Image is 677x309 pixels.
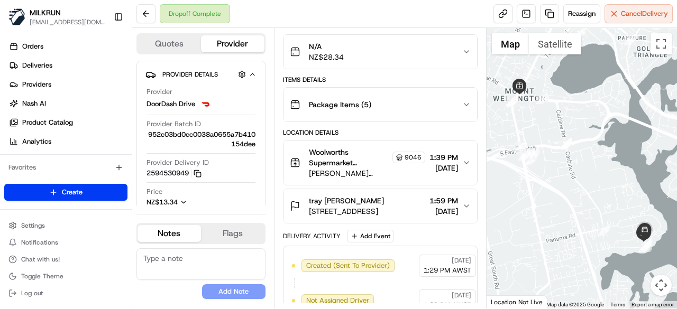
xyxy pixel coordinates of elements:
[452,256,471,265] span: [DATE]
[21,255,60,264] span: Chat with us!
[147,168,202,178] button: 2594530949
[429,163,458,173] span: [DATE]
[429,206,458,217] span: [DATE]
[4,57,132,74] a: Deliveries
[22,118,73,127] span: Product Catalog
[524,148,535,160] div: 3
[4,269,127,284] button: Toggle Theme
[283,141,477,185] button: Woolworths Supermarket [GEOGRAPHIC_DATA] - [GEOGRAPHIC_DATA] Store Manager9046[PERSON_NAME][STREE...
[30,18,105,26] span: [EMAIL_ADDRESS][DOMAIN_NAME]
[598,224,610,236] div: 19
[518,149,530,161] div: 4
[452,291,471,299] span: [DATE]
[147,87,172,97] span: Provider
[4,114,132,131] a: Product Catalog
[147,130,255,149] span: 952c03bd0cc0038a0655a7b410154dee
[525,153,537,165] div: 1
[283,232,341,240] div: Delivery Activity
[529,33,581,54] button: Show satellite imagery
[138,35,201,52] button: Quotes
[309,147,390,168] span: Woolworths Supermarket [GEOGRAPHIC_DATA] - [GEOGRAPHIC_DATA] Store Manager
[347,230,394,242] button: Add Event
[624,34,636,45] div: 14
[4,159,127,176] div: Favorites
[492,33,529,54] button: Show street map
[429,195,458,206] span: 1:59 PM
[22,137,51,146] span: Analytics
[309,206,384,217] span: [STREET_ADDRESS]
[4,95,132,112] a: Nash AI
[560,138,572,149] div: 18
[62,188,83,197] span: Create
[546,302,604,307] span: Map data ©2025 Google
[147,158,209,167] span: Provider Delivery ID
[145,65,257,83] button: Provider Details
[4,38,132,55] a: Orders
[306,296,369,305] span: Not Assigned Driver
[22,99,46,108] span: Nash AI
[147,119,201,129] span: Provider Batch ID
[536,92,548,104] div: 16
[621,9,668,18] span: Cancel Delivery
[147,99,195,109] span: DoorDash Drive
[4,286,127,301] button: Log out
[283,189,477,223] button: tray [PERSON_NAME][STREET_ADDRESS]1:59 PM[DATE]
[641,239,652,250] div: 21
[632,302,674,307] a: Report a map error
[309,41,344,52] span: N/A
[574,27,585,39] div: 15
[507,95,519,106] div: 6
[610,302,625,307] a: Terms
[147,198,240,207] button: NZ$13.34
[4,4,109,30] button: MILKRUNMILKRUN[EMAIL_ADDRESS][DOMAIN_NAME]
[147,198,178,207] span: NZ$13.34
[147,187,162,196] span: Price
[556,31,568,42] div: 9
[162,70,218,79] span: Provider Details
[4,218,127,233] button: Settings
[405,153,422,162] span: 9046
[22,42,43,51] span: Orders
[283,88,477,121] button: Package Items (5)
[487,295,547,308] div: Location Not Live
[283,35,477,69] button: N/ANZ$28.34
[201,35,264,52] button: Provider
[8,8,25,25] img: MILKRUN
[4,76,132,93] a: Providers
[22,80,51,89] span: Providers
[309,99,371,110] span: Package Items ( 5 )
[507,95,518,106] div: 8
[506,95,517,107] div: 7
[4,235,127,250] button: Notifications
[21,272,63,280] span: Toggle Theme
[138,225,201,242] button: Notes
[22,61,52,70] span: Deliveries
[4,184,127,201] button: Create
[651,33,672,54] button: Toggle fullscreen view
[429,152,458,163] span: 1:39 PM
[199,98,212,110] img: doordash_logo_v2.png
[568,9,596,18] span: Reassign
[563,4,600,23] button: Reassign
[605,4,673,23] button: CancelDelivery
[4,133,132,150] a: Analytics
[283,76,478,84] div: Items Details
[309,168,425,179] span: [PERSON_NAME][STREET_ADDRESS]
[21,289,43,297] span: Log out
[424,266,471,275] span: 1:29 PM AWST
[30,7,61,18] button: MILKRUN
[201,225,264,242] button: Flags
[21,238,58,247] span: Notifications
[489,295,524,308] a: Open this area in Google Maps (opens a new window)
[651,275,672,296] button: Map camera controls
[514,142,526,153] div: 5
[283,128,478,137] div: Location Details
[309,52,344,62] span: NZ$28.34
[653,18,665,30] div: 11
[4,252,127,267] button: Chat with us!
[639,240,651,252] div: 20
[528,148,539,160] div: 2
[306,261,390,270] span: Created (Sent To Provider)
[309,195,384,206] span: tray [PERSON_NAME]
